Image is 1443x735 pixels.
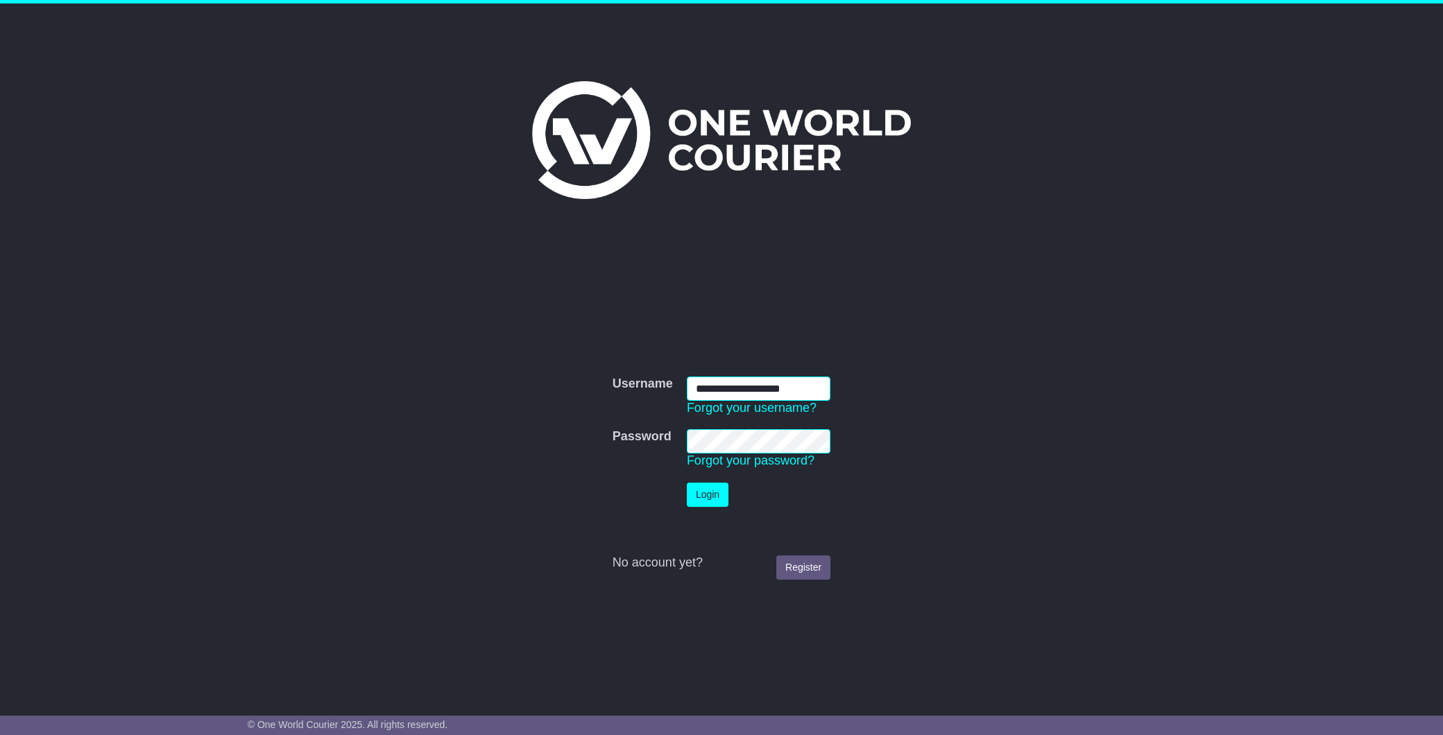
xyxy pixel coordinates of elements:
a: Forgot your username? [687,401,817,415]
label: Username [613,377,673,392]
img: One World [532,81,911,199]
span: © One World Courier 2025. All rights reserved. [248,719,448,730]
label: Password [613,429,672,444]
a: Register [776,555,830,580]
a: Forgot your password? [687,453,814,467]
div: No account yet? [613,555,830,571]
button: Login [687,483,728,507]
